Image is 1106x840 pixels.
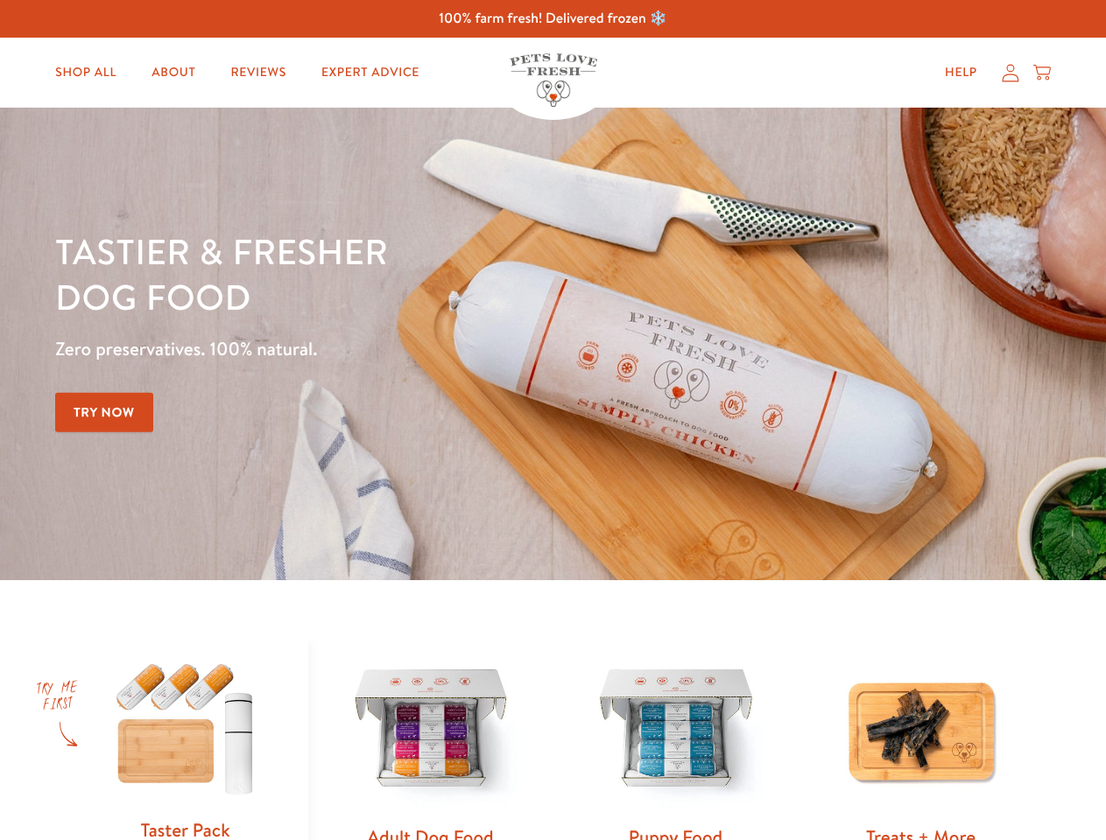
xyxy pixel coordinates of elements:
a: Reviews [216,55,299,90]
a: Help [931,55,991,90]
h1: Tastier & fresher dog food [55,228,719,319]
a: Expert Advice [307,55,433,90]
a: Try Now [55,393,153,432]
a: Shop All [41,55,130,90]
img: Pets Love Fresh [510,53,597,107]
p: Zero preservatives. 100% natural. [55,333,719,365]
a: About [137,55,209,90]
